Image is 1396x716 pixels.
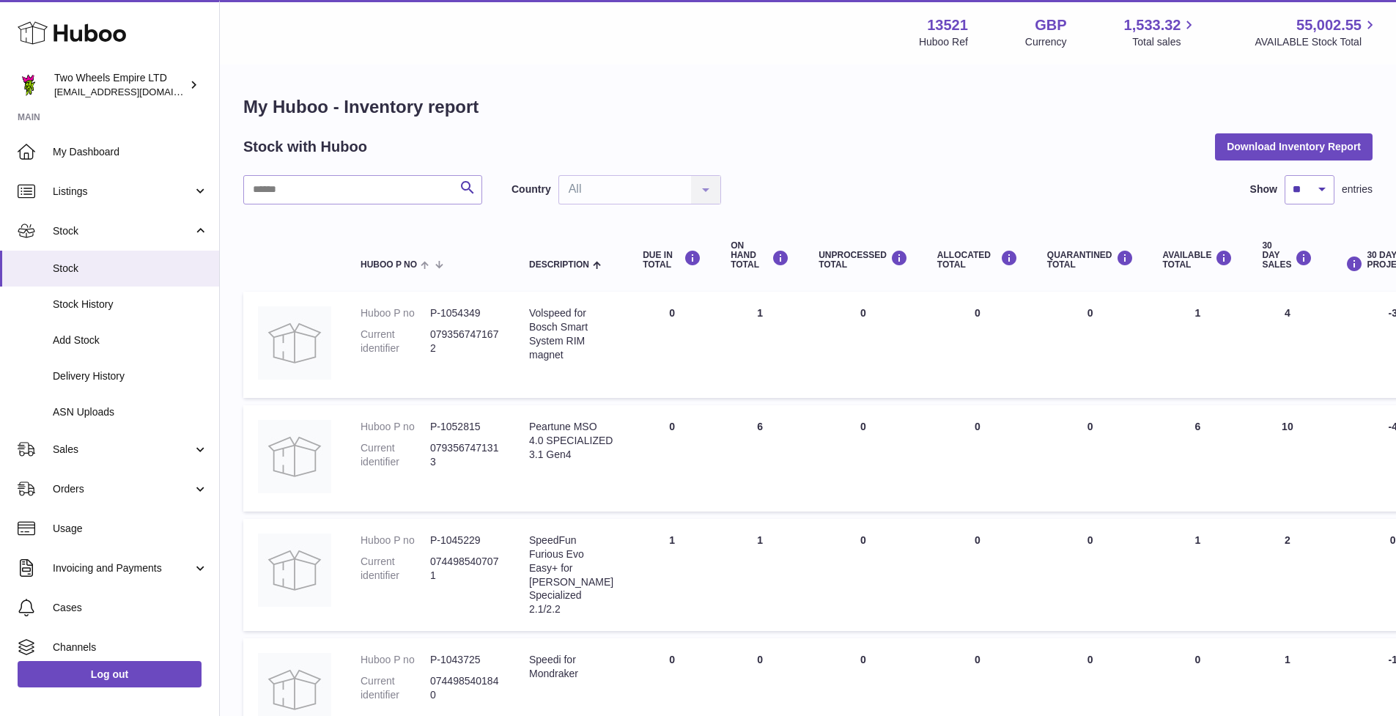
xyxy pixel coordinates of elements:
span: AVAILABLE Stock Total [1255,35,1378,49]
span: 1,533.32 [1124,15,1181,35]
dd: 0744985407071 [430,555,500,583]
td: 0 [923,292,1033,398]
div: DUE IN TOTAL [643,250,701,270]
td: 6 [716,405,804,512]
img: product image [258,420,331,493]
td: 1 [1148,292,1248,398]
td: 0 [804,519,923,631]
span: Cases [53,601,208,615]
dt: Current identifier [361,441,430,469]
span: Total sales [1132,35,1197,49]
div: UNPROCESSED Total [819,250,908,270]
a: Log out [18,661,202,687]
td: 4 [1247,292,1327,398]
span: Channels [53,641,208,654]
span: Usage [53,522,208,536]
span: 55,002.55 [1296,15,1362,35]
span: Orders [53,482,193,496]
dd: 0744985401840 [430,674,500,702]
span: My Dashboard [53,145,208,159]
span: Invoicing and Payments [53,561,193,575]
span: Stock [53,224,193,238]
td: 1 [716,519,804,631]
span: Stock History [53,298,208,311]
a: 1,533.32 Total sales [1124,15,1198,49]
div: ON HAND Total [731,241,789,270]
dd: P-1045229 [430,534,500,547]
td: 0 [804,405,923,512]
div: Speedi for Mondraker [529,653,613,681]
div: AVAILABLE Total [1163,250,1233,270]
img: product image [258,534,331,607]
dt: Huboo P no [361,653,430,667]
strong: 13521 [927,15,968,35]
dd: P-1043725 [430,653,500,667]
td: 6 [1148,405,1248,512]
dt: Current identifier [361,555,430,583]
td: 0 [923,405,1033,512]
td: 10 [1247,405,1327,512]
span: entries [1342,182,1373,196]
div: Volspeed for Bosch Smart System RIM magnet [529,306,613,362]
label: Show [1250,182,1277,196]
div: QUARANTINED Total [1047,250,1134,270]
dt: Current identifier [361,328,430,355]
div: 30 DAY SALES [1262,241,1312,270]
span: 0 [1087,421,1093,432]
span: Delivery History [53,369,208,383]
td: 0 [923,519,1033,631]
h1: My Huboo - Inventory report [243,95,1373,119]
td: 1 [1148,519,1248,631]
label: Country [512,182,551,196]
dd: 0793567471672 [430,328,500,355]
div: Currency [1025,35,1067,49]
dt: Current identifier [361,674,430,702]
span: [EMAIL_ADDRESS][DOMAIN_NAME] [54,86,215,97]
a: 55,002.55 AVAILABLE Stock Total [1255,15,1378,49]
div: SpeedFun Furious Evo Easy+ for [PERSON_NAME] Specialized 2.1/2.2 [529,534,613,616]
div: Peartune MSO 4.0 SPECIALIZED 3.1 Gen4 [529,420,613,462]
dt: Huboo P no [361,420,430,434]
strong: GBP [1035,15,1066,35]
button: Download Inventory Report [1215,133,1373,160]
dd: P-1052815 [430,420,500,434]
h2: Stock with Huboo [243,137,367,157]
td: 2 [1247,519,1327,631]
span: ASN Uploads [53,405,208,419]
td: 0 [628,292,716,398]
span: 0 [1087,654,1093,665]
td: 1 [716,292,804,398]
img: product image [258,306,331,380]
span: Add Stock [53,333,208,347]
span: Description [529,260,589,270]
div: Two Wheels Empire LTD [54,71,186,99]
dd: 0793567471313 [430,441,500,469]
td: 0 [804,292,923,398]
span: Listings [53,185,193,199]
span: 0 [1087,534,1093,546]
td: 1 [628,519,716,631]
img: justas@twowheelsempire.com [18,74,40,96]
div: ALLOCATED Total [937,250,1018,270]
td: 0 [628,405,716,512]
span: Huboo P no [361,260,417,270]
dt: Huboo P no [361,306,430,320]
span: Stock [53,262,208,276]
dd: P-1054349 [430,306,500,320]
span: 0 [1087,307,1093,319]
dt: Huboo P no [361,534,430,547]
span: Sales [53,443,193,457]
div: Huboo Ref [919,35,968,49]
